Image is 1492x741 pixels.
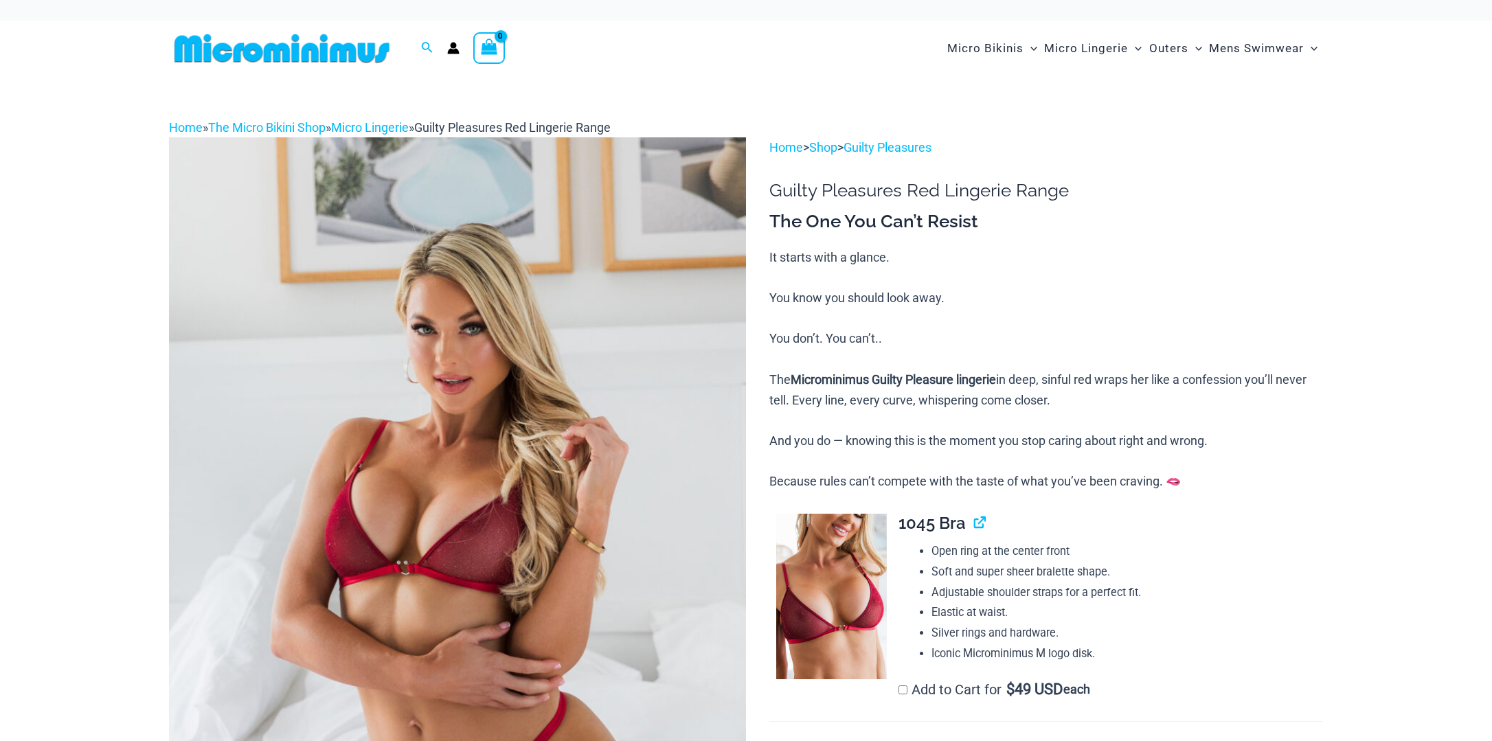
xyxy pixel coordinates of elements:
span: each [1063,683,1090,696]
span: 49 USD [1006,683,1063,696]
h1: Guilty Pleasures Red Lingerie Range [769,180,1323,201]
span: $ [1006,681,1015,698]
span: » » » [169,120,611,135]
span: Micro Bikinis [947,31,1024,66]
li: Silver rings and hardware. [931,623,1323,643]
h3: The One You Can’t Resist [769,210,1323,233]
span: Menu Toggle [1128,31,1142,66]
a: Micro BikinisMenu ToggleMenu Toggle [944,27,1041,69]
span: Guilty Pleasures Red Lingerie Range [414,120,611,135]
a: Shop [809,140,837,155]
a: Home [769,140,803,155]
img: Guilty Pleasures Red 1045 Bra [776,514,887,680]
span: 1045 Bra [898,513,966,533]
li: Soft and super sheer bralette shape. [931,562,1323,582]
li: Adjustable shoulder straps for a perfect fit. [931,582,1323,603]
p: It starts with a glance. You know you should look away. You don’t. You can’t.. The in deep, sinfu... [769,247,1323,492]
li: Elastic at waist. [931,602,1323,623]
span: Menu Toggle [1188,31,1202,66]
a: Micro Lingerie [331,120,409,135]
a: Micro LingerieMenu ToggleMenu Toggle [1041,27,1145,69]
span: Outers [1149,31,1188,66]
a: Mens SwimwearMenu ToggleMenu Toggle [1206,27,1321,69]
nav: Site Navigation [942,25,1323,71]
li: Iconic Microminimus M logo disk. [931,643,1323,664]
a: Account icon link [447,42,460,54]
span: Menu Toggle [1024,31,1037,66]
img: MM SHOP LOGO FLAT [169,33,395,64]
a: View Shopping Cart, empty [473,32,505,64]
span: Menu Toggle [1304,31,1318,66]
label: Add to Cart for [898,681,1091,698]
a: The Micro Bikini Shop [208,120,326,135]
input: Add to Cart for$49 USD each [898,685,907,694]
b: Microminimus Guilty Pleasure lingerie [791,372,996,387]
li: Open ring at the center front [931,541,1323,562]
a: Home [169,120,203,135]
a: Guilty Pleasures [844,140,931,155]
p: > > [769,137,1323,158]
a: Search icon link [421,40,433,57]
span: Mens Swimwear [1209,31,1304,66]
a: OutersMenu ToggleMenu Toggle [1146,27,1206,69]
span: Micro Lingerie [1044,31,1128,66]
